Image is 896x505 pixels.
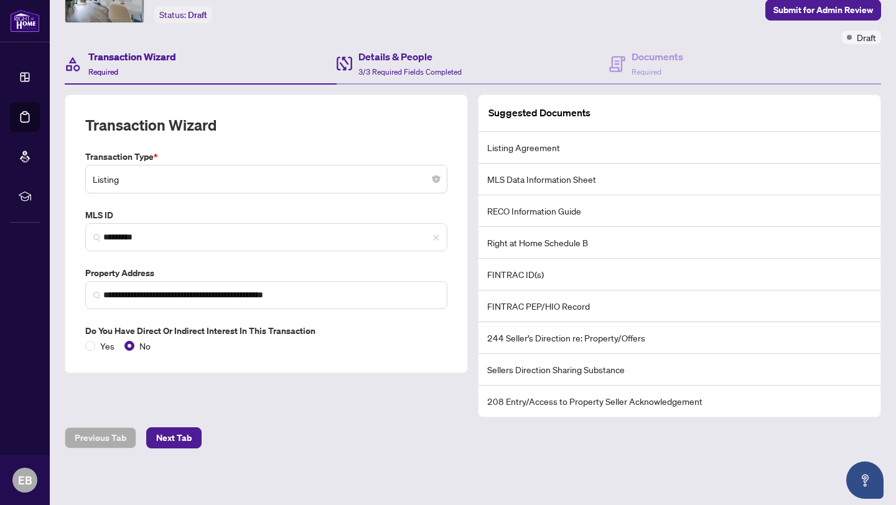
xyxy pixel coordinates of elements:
span: Next Tab [156,428,192,448]
span: 3/3 Required Fields Completed [358,67,462,76]
span: close-circle [432,175,440,183]
h4: Transaction Wizard [88,49,176,64]
li: FINTRAC ID(s) [478,259,880,290]
li: RECO Information Guide [478,195,880,227]
span: Draft [857,30,876,44]
label: MLS ID [85,208,447,222]
span: Required [88,67,118,76]
li: 244 Seller’s Direction re: Property/Offers [478,322,880,354]
li: Right at Home Schedule B [478,227,880,259]
h2: Transaction Wizard [85,115,217,135]
article: Suggested Documents [488,105,590,121]
button: Next Tab [146,427,202,448]
label: Transaction Type [85,150,447,164]
li: Listing Agreement [478,132,880,164]
li: MLS Data Information Sheet [478,164,880,195]
button: Open asap [846,461,884,499]
img: logo [10,9,40,32]
li: 208 Entry/Access to Property Seller Acknowledgement [478,386,880,417]
span: Yes [95,339,119,353]
img: search_icon [93,292,101,299]
li: Sellers Direction Sharing Substance [478,354,880,386]
span: EB [18,471,32,489]
button: Previous Tab [65,427,136,448]
span: Required [632,67,661,76]
label: Do you have direct or indirect interest in this transaction [85,324,447,338]
img: search_icon [93,234,101,241]
label: Property Address [85,266,447,280]
span: Draft [188,9,207,21]
span: No [134,339,156,353]
span: close [432,234,440,241]
h4: Details & People [358,49,462,64]
span: Listing [93,167,440,191]
li: FINTRAC PEP/HIO Record [478,290,880,322]
div: Status: [154,6,212,23]
h4: Documents [632,49,683,64]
